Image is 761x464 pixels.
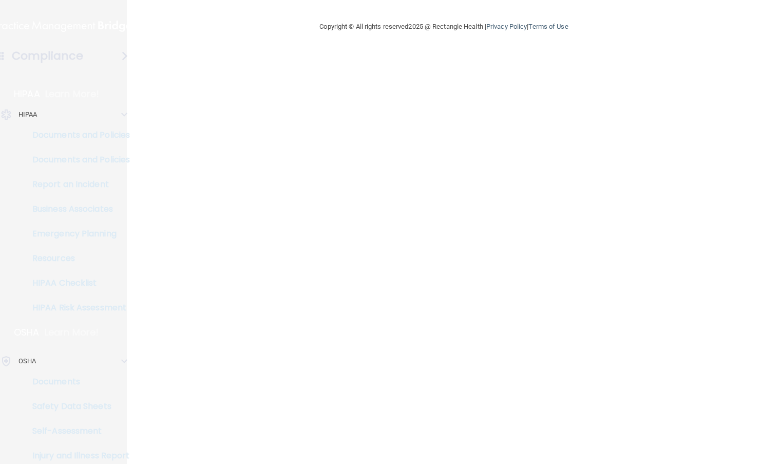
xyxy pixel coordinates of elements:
[18,108,37,121] p: HIPAA
[7,303,147,313] p: HIPAA Risk Assessment
[14,326,40,339] p: OSHA
[14,88,40,100] p: HIPAA
[7,426,147,436] p: Self-Assessment
[7,229,147,239] p: Emergency Planning
[7,401,147,412] p: Safety Data Sheets
[12,49,83,63] h4: Compliance
[45,88,100,100] p: Learn More!
[7,155,147,165] p: Documents and Policies
[257,10,632,43] div: Copyright © All rights reserved 2025 @ Rectangle Health | |
[7,204,147,214] p: Business Associates
[7,179,147,190] p: Report an Incident
[7,451,147,461] p: Injury and Illness Report
[7,278,147,288] p: HIPAA Checklist
[7,130,147,140] p: Documents and Policies
[18,355,36,367] p: OSHA
[7,377,147,387] p: Documents
[486,23,527,30] a: Privacy Policy
[528,23,568,30] a: Terms of Use
[45,326,99,339] p: Learn More!
[7,253,147,264] p: Resources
